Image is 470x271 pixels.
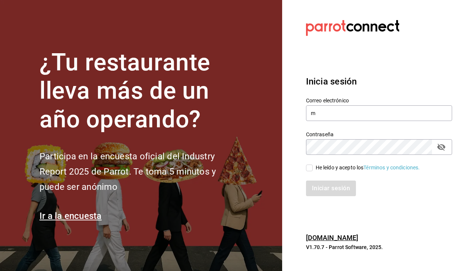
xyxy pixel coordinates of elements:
h1: ¿Tu restaurante lleva más de un año operando? [40,48,241,134]
label: Contraseña [306,131,452,137]
h3: Inicia sesión [306,75,452,88]
button: passwordField [435,141,448,153]
a: Ir a la encuesta [40,211,102,221]
a: [DOMAIN_NAME] [306,234,359,242]
a: Términos y condiciones. [363,165,420,170]
input: Ingresa tu correo electrónico [306,105,452,121]
p: V1.70.7 - Parrot Software, 2025. [306,243,452,251]
div: He leído y acepto los [316,164,420,172]
h2: Participa en la encuesta oficial del Industry Report 2025 de Parrot. Te toma 5 minutos y puede se... [40,149,241,194]
label: Correo electrónico [306,98,452,103]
